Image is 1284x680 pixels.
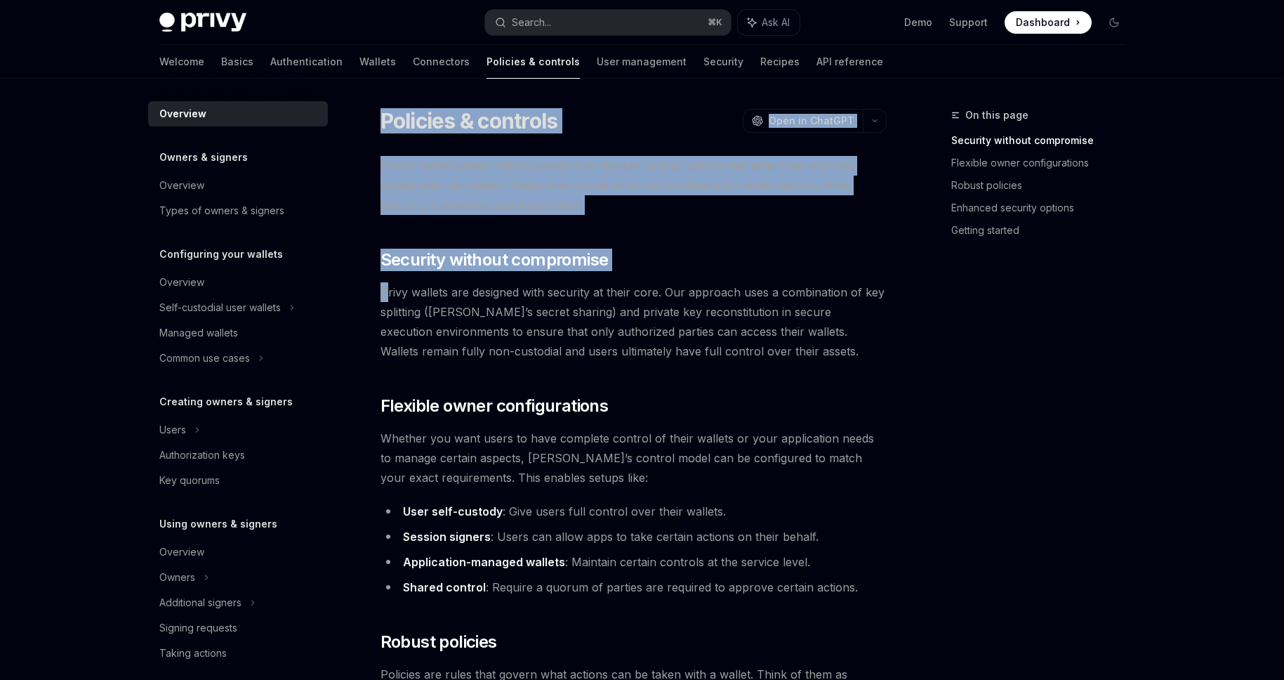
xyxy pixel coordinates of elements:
h5: Creating owners & signers [159,393,293,410]
a: Welcome [159,45,204,79]
a: Connectors [413,45,470,79]
strong: User self-custody [403,504,503,518]
div: Taking actions [159,645,227,662]
h5: Owners & signers [159,149,248,166]
a: Robust policies [951,174,1137,197]
span: Privy’s wallet system offers powerful yet flexible control options that determine who can access ... [380,156,887,215]
a: API reference [816,45,883,79]
div: Overview [159,544,204,561]
div: Managed wallets [159,325,238,341]
span: Robust policies [380,631,497,653]
span: Security without compromise [380,249,609,271]
img: dark logo [159,13,246,32]
a: Overview [148,101,328,126]
h5: Configuring your wallets [159,246,283,263]
span: Ask AI [762,15,790,30]
div: Search... [512,14,551,31]
button: Toggle dark mode [1103,11,1125,34]
a: Recipes [760,45,800,79]
a: Security [703,45,743,79]
a: Managed wallets [148,320,328,346]
div: Overview [159,105,206,122]
div: Authorization keys [159,447,245,464]
button: Open in ChatGPT [743,109,863,133]
div: Key quorums [159,472,220,489]
div: Overview [159,177,204,194]
h5: Using owners & signers [159,516,277,532]
strong: Session signers [403,530,491,544]
a: User management [597,45,687,79]
strong: Application-managed wallets [403,555,565,569]
span: Open in ChatGPT [769,114,854,128]
a: Types of owners & signers [148,198,328,223]
span: Flexible owner configurations [380,395,609,417]
a: Getting started [951,219,1137,242]
li: : Require a quorum of parties are required to approve certain actions. [380,577,887,597]
a: Demo [904,15,932,30]
div: Self-custodial user wallets [159,299,281,316]
strong: Shared control [403,580,486,594]
span: On this page [965,107,1028,124]
a: Overview [148,270,328,295]
a: Dashboard [1005,11,1092,34]
a: Security without compromise [951,129,1137,152]
li: : Give users full control over their wallets. [380,502,887,521]
a: Policies & controls [487,45,580,79]
li: : Maintain certain controls at the service level. [380,552,887,572]
div: Additional signers [159,594,241,611]
a: Enhanced security options [951,197,1137,219]
div: Common use cases [159,350,250,367]
a: Basics [221,45,253,79]
a: Overview [148,173,328,198]
button: Search...⌘K [485,10,731,35]
h1: Policies & controls [380,108,558,133]
div: Overview [159,274,204,291]
button: Ask AI [738,10,800,35]
span: Privy wallets are designed with security at their core. Our approach uses a combination of key sp... [380,282,887,361]
a: Taking actions [148,641,328,666]
div: Users [159,421,186,438]
span: ⌘ K [708,17,722,28]
a: Support [949,15,988,30]
a: Key quorums [148,468,328,493]
a: Authentication [270,45,343,79]
li: : Users can allow apps to take certain actions on their behalf. [380,527,887,547]
a: Wallets [359,45,396,79]
a: Authorization keys [148,443,328,468]
a: Flexible owner configurations [951,152,1137,174]
a: Overview [148,540,328,565]
span: Dashboard [1016,15,1070,30]
span: Whether you want users to have complete control of their wallets or your application needs to man... [380,429,887,488]
div: Types of owners & signers [159,202,284,219]
div: Signing requests [159,620,237,636]
div: Owners [159,569,195,586]
a: Signing requests [148,615,328,641]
